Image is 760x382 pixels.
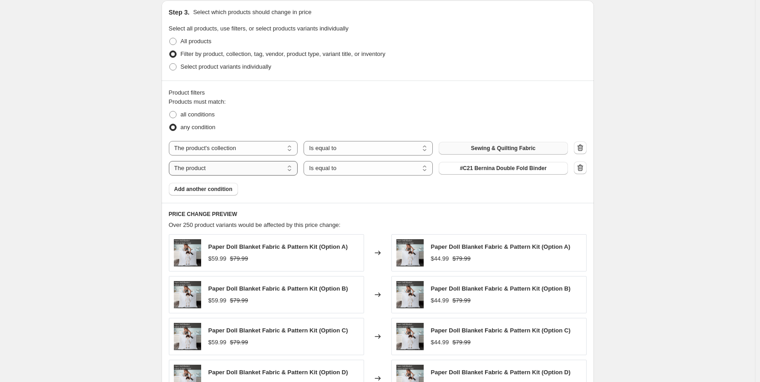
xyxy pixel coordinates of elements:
div: $44.99 [431,254,449,263]
img: PaperDollBlanketFabric_1_80x.png [174,323,201,350]
span: Products must match: [169,98,226,105]
span: Select product variants individually [181,63,271,70]
strike: $79.99 [452,254,471,263]
div: $59.99 [208,338,227,347]
span: Paper Doll Blanket Fabric & Pattern Kit (Option B) [431,285,571,292]
span: Add another condition [174,186,233,193]
strike: $79.99 [230,254,248,263]
span: Paper Doll Blanket Fabric & Pattern Kit (Option C) [431,327,571,334]
div: $44.99 [431,296,449,305]
button: Sewing & Quilting Fabric [439,142,568,155]
strike: $79.99 [452,338,471,347]
span: Paper Doll Blanket Fabric & Pattern Kit (Option D) [208,369,348,376]
button: #C21 Bernina Double Fold Binder [439,162,568,175]
h6: PRICE CHANGE PREVIEW [169,211,587,218]
span: All products [181,38,212,45]
span: any condition [181,124,216,131]
div: Product filters [169,88,587,97]
div: $59.99 [208,296,227,305]
button: Add another condition [169,183,238,196]
span: Paper Doll Blanket Fabric & Pattern Kit (Option C) [208,327,348,334]
strike: $79.99 [452,296,471,305]
img: PaperDollBlanketFabric_1_80x.png [396,239,424,266]
img: PaperDollBlanketFabric_1_80x.png [174,281,201,308]
strike: $79.99 [230,296,248,305]
h2: Step 3. [169,8,190,17]
img: PaperDollBlanketFabric_1_80x.png [396,281,424,308]
span: Paper Doll Blanket Fabric & Pattern Kit (Option D) [431,369,571,376]
div: $44.99 [431,338,449,347]
img: PaperDollBlanketFabric_1_80x.png [396,323,424,350]
span: Paper Doll Blanket Fabric & Pattern Kit (Option B) [208,285,348,292]
span: Sewing & Quilting Fabric [471,145,536,152]
span: Paper Doll Blanket Fabric & Pattern Kit (Option A) [431,243,571,250]
div: $59.99 [208,254,227,263]
span: Over 250 product variants would be affected by this price change: [169,221,341,228]
span: Filter by product, collection, tag, vendor, product type, variant title, or inventory [181,50,385,57]
img: PaperDollBlanketFabric_1_80x.png [174,239,201,266]
p: Select which products should change in price [193,8,311,17]
span: Select all products, use filters, or select products variants individually [169,25,349,32]
span: all conditions [181,111,215,118]
strike: $79.99 [230,338,248,347]
span: #C21 Bernina Double Fold Binder [460,165,547,172]
span: Paper Doll Blanket Fabric & Pattern Kit (Option A) [208,243,348,250]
